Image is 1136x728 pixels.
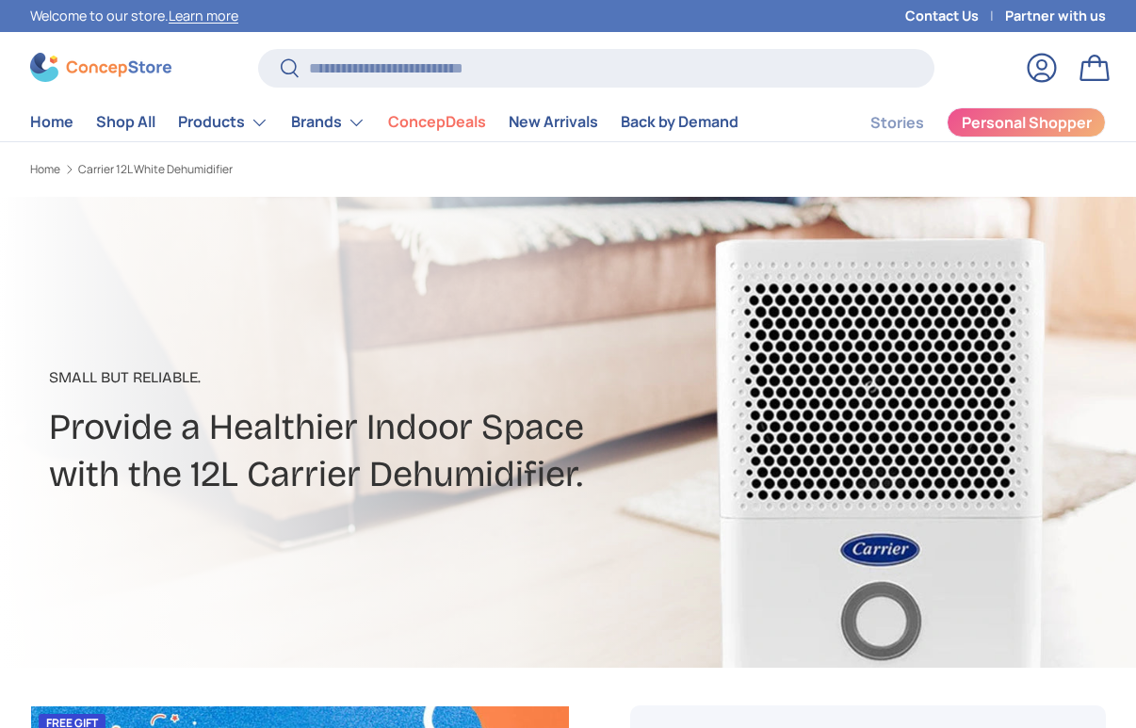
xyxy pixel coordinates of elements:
h2: Provide a Healthier Indoor Space with the 12L Carrier Dehumidifier. [49,404,772,497]
a: Brands [291,104,365,141]
a: Stories [870,105,924,141]
a: Back by Demand [621,104,738,140]
a: Carrier 12L White Dehumidifier [78,164,233,175]
a: ConcepDeals [388,104,486,140]
a: Shop All [96,104,155,140]
img: ConcepStore [30,53,171,82]
nav: Breadcrumbs [30,161,600,178]
a: New Arrivals [509,104,598,140]
a: Personal Shopper [947,107,1106,138]
summary: Brands [280,104,377,141]
a: Home [30,104,73,140]
p: Small But Reliable. [49,366,772,389]
nav: Primary [30,104,738,141]
a: Contact Us [905,6,1005,26]
summary: Products [167,104,280,141]
a: Home [30,164,60,175]
a: Partner with us [1005,6,1106,26]
nav: Secondary [825,104,1106,141]
p: Welcome to our store. [30,6,238,26]
span: Personal Shopper [962,115,1092,130]
a: Learn more [169,7,238,24]
a: Products [178,104,268,141]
